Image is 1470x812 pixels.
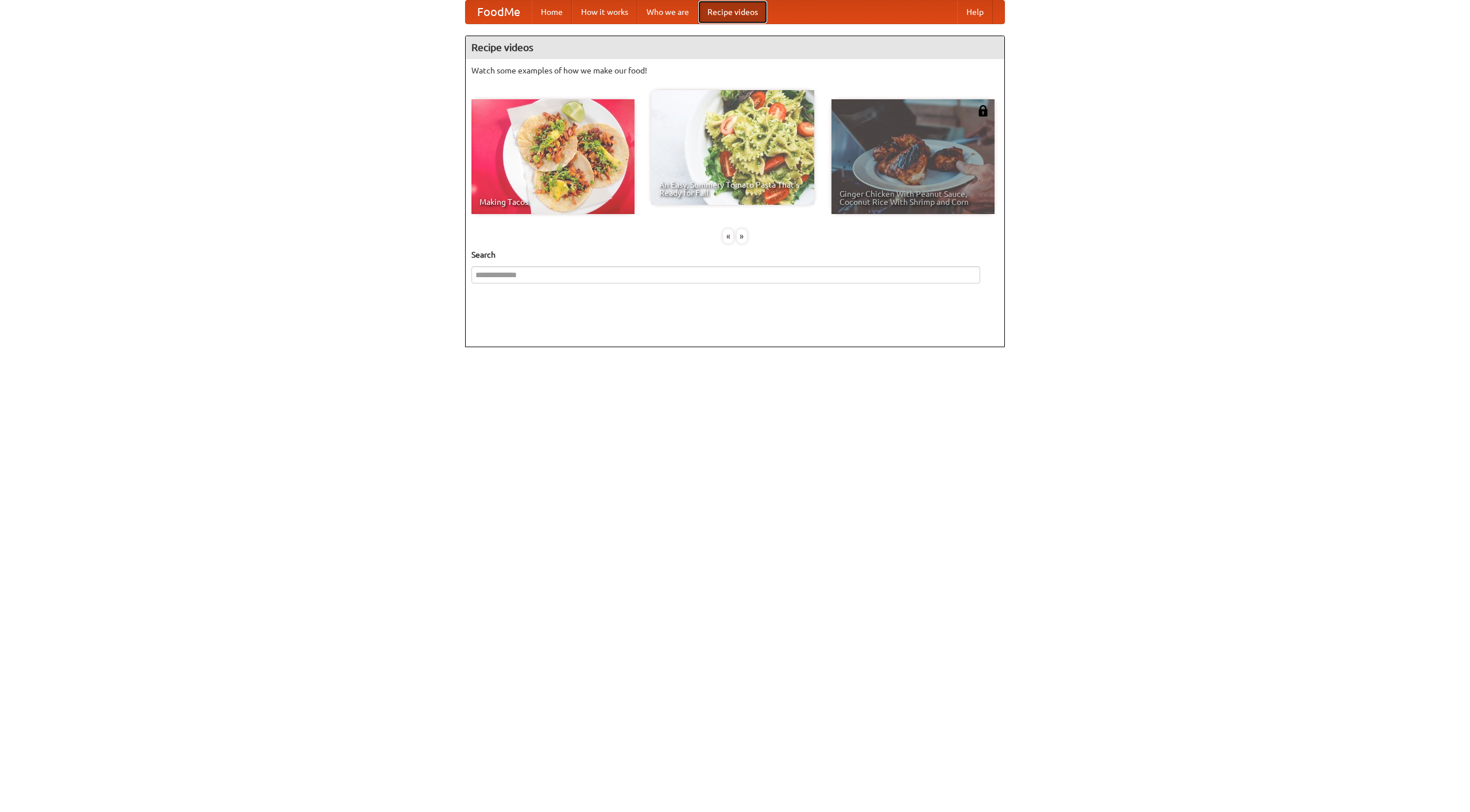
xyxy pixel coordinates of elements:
a: FoodMe [466,1,532,24]
img: 483408.png [977,105,989,116]
a: Making Tacos [471,99,635,214]
a: Recipe videos [698,1,767,24]
a: Who we are [637,1,698,24]
span: An Easy, Summery Tomato Pasta That's Ready for Fall [659,181,806,197]
a: Help [957,1,993,24]
span: Making Tacos [479,198,626,206]
h5: Search [471,249,999,261]
a: How it works [572,1,637,24]
div: « [723,229,733,243]
h4: Recipe videos [466,36,1004,59]
a: An Easy, Summery Tomato Pasta That's Ready for Fall [651,90,814,205]
p: Watch some examples of how we make our food! [471,65,999,76]
a: Home [532,1,572,24]
div: » [737,229,747,243]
